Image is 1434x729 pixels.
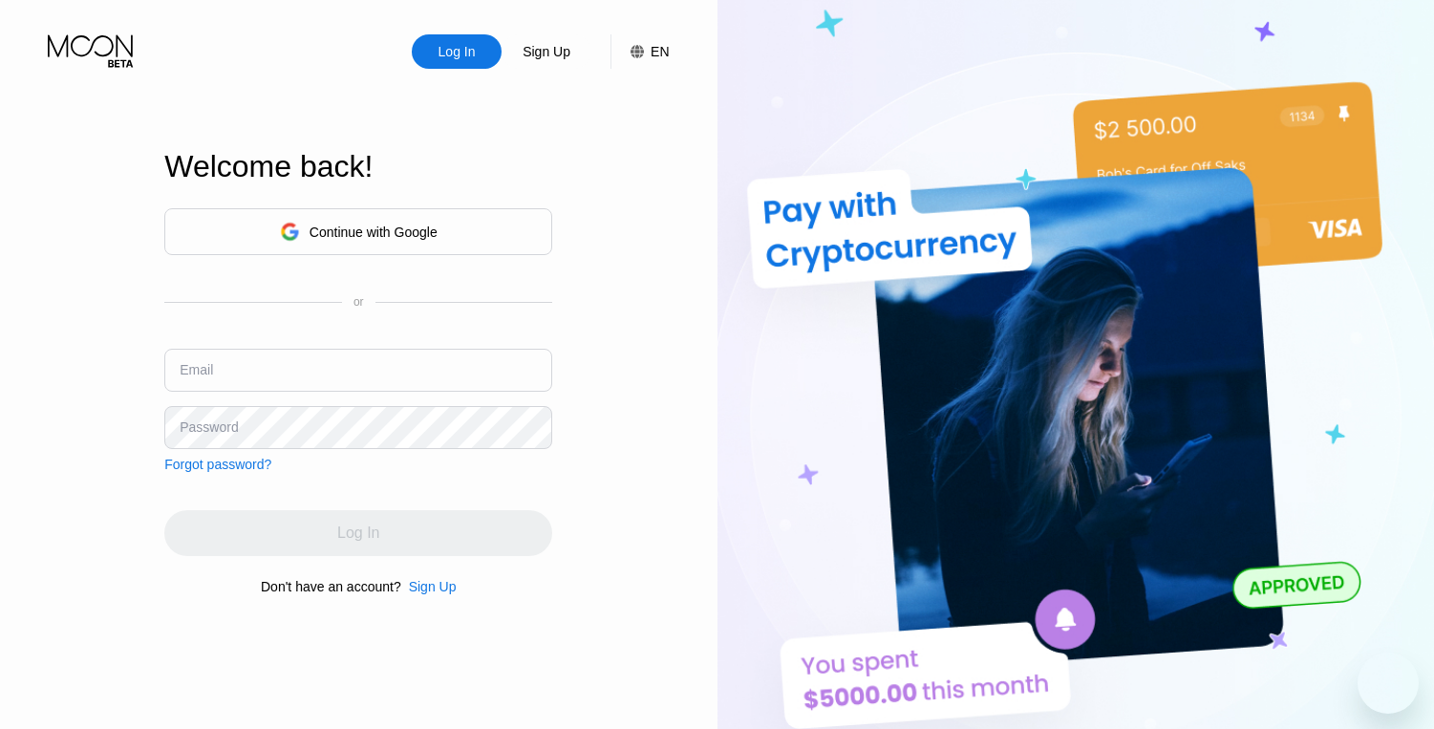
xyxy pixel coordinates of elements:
div: Sign Up [401,579,457,594]
div: Don't have an account? [261,579,401,594]
div: Forgot password? [164,457,271,472]
div: Continue with Google [310,225,438,240]
div: or [353,295,364,309]
div: Continue with Google [164,208,552,255]
div: EN [651,44,669,59]
div: Log In [437,42,478,61]
iframe: Mesajlaşma penceresini başlatma düğmesi [1358,653,1419,714]
div: Sign Up [409,579,457,594]
div: Welcome back! [164,149,552,184]
div: Sign Up [502,34,591,69]
div: EN [610,34,669,69]
div: Log In [412,34,502,69]
div: Email [180,362,213,377]
div: Sign Up [521,42,572,61]
div: Password [180,419,238,435]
